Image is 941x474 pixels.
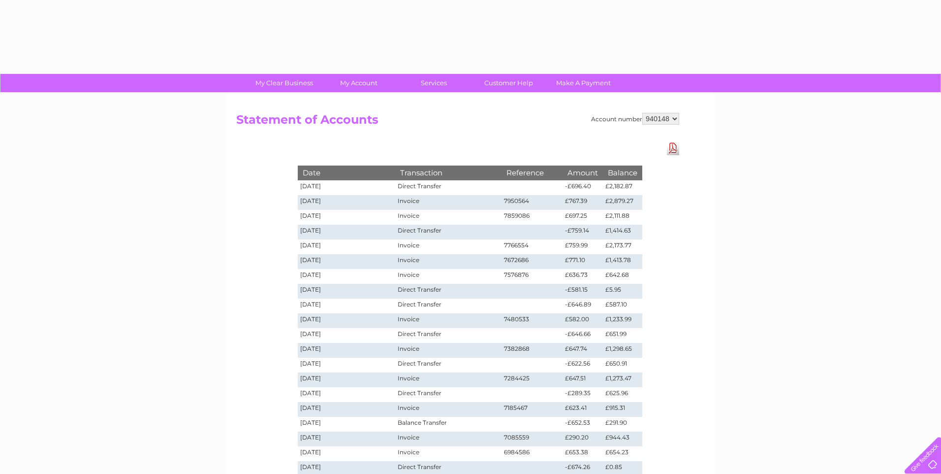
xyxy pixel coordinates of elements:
[298,313,395,328] td: [DATE]
[603,239,642,254] td: £2,173.77
[395,328,502,343] td: Direct Transfer
[502,166,563,180] th: Reference
[603,284,642,299] td: £5.95
[603,328,642,343] td: £651.99
[298,358,395,372] td: [DATE]
[563,402,603,417] td: £623.41
[502,446,563,461] td: 6984586
[298,166,395,180] th: Date
[395,239,502,254] td: Invoice
[395,313,502,328] td: Invoice
[502,313,563,328] td: 7480533
[395,299,502,313] td: Direct Transfer
[603,343,642,358] td: £1,298.65
[603,402,642,417] td: £915.31
[563,343,603,358] td: £647.74
[603,299,642,313] td: £587.10
[298,343,395,358] td: [DATE]
[502,343,563,358] td: 7382868
[563,372,603,387] td: £647.51
[318,74,400,92] a: My Account
[395,180,502,195] td: Direct Transfer
[395,432,502,446] td: Invoice
[298,210,395,225] td: [DATE]
[502,269,563,284] td: 7576876
[502,210,563,225] td: 7859086
[298,299,395,313] td: [DATE]
[563,432,603,446] td: £290.20
[563,284,603,299] td: -£581.15
[298,372,395,387] td: [DATE]
[543,74,624,92] a: Make A Payment
[502,254,563,269] td: 7672686
[502,372,563,387] td: 7284425
[603,387,642,402] td: £625.96
[603,210,642,225] td: £2,111.88
[563,358,603,372] td: -£622.56
[603,269,642,284] td: £642.68
[395,254,502,269] td: Invoice
[563,269,603,284] td: £636.73
[563,239,603,254] td: £759.99
[563,299,603,313] td: -£646.89
[563,446,603,461] td: £653.38
[603,432,642,446] td: £944.43
[563,313,603,328] td: £582.00
[603,180,642,195] td: £2,182.87
[603,446,642,461] td: £654.23
[563,254,603,269] td: £771.10
[393,74,474,92] a: Services
[603,313,642,328] td: £1,233.99
[298,387,395,402] td: [DATE]
[298,269,395,284] td: [DATE]
[591,113,679,125] div: Account number
[603,372,642,387] td: £1,273.47
[298,180,395,195] td: [DATE]
[603,225,642,239] td: £1,414.63
[603,417,642,432] td: £291.90
[563,225,603,239] td: -£759.14
[395,269,502,284] td: Invoice
[563,180,603,195] td: -£696.40
[395,387,502,402] td: Direct Transfer
[395,225,502,239] td: Direct Transfer
[603,358,642,372] td: £650.91
[563,328,603,343] td: -£646.66
[395,210,502,225] td: Invoice
[563,195,603,210] td: £767.39
[236,113,679,132] h2: Statement of Accounts
[298,254,395,269] td: [DATE]
[298,284,395,299] td: [DATE]
[298,402,395,417] td: [DATE]
[563,387,603,402] td: -£289.35
[298,195,395,210] td: [DATE]
[563,210,603,225] td: £697.25
[298,417,395,432] td: [DATE]
[563,417,603,432] td: -£652.53
[395,284,502,299] td: Direct Transfer
[395,446,502,461] td: Invoice
[395,402,502,417] td: Invoice
[502,195,563,210] td: 7950564
[298,239,395,254] td: [DATE]
[502,239,563,254] td: 7766554
[395,343,502,358] td: Invoice
[603,195,642,210] td: £2,879.27
[502,402,563,417] td: 7185467
[563,166,603,180] th: Amount
[603,166,642,180] th: Balance
[395,417,502,432] td: Balance Transfer
[298,225,395,239] td: [DATE]
[667,141,679,155] a: Download Pdf
[244,74,325,92] a: My Clear Business
[298,432,395,446] td: [DATE]
[395,195,502,210] td: Invoice
[298,328,395,343] td: [DATE]
[395,166,502,180] th: Transaction
[395,358,502,372] td: Direct Transfer
[468,74,549,92] a: Customer Help
[603,254,642,269] td: £1,413.78
[298,446,395,461] td: [DATE]
[395,372,502,387] td: Invoice
[502,432,563,446] td: 7085559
